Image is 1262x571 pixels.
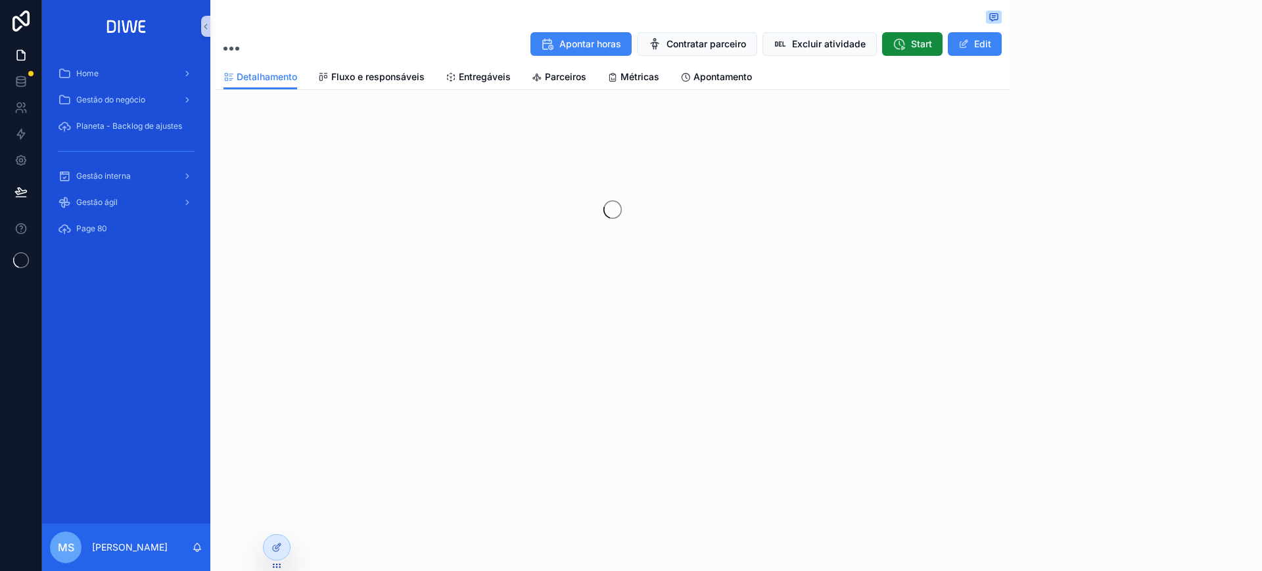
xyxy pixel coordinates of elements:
[76,95,145,105] span: Gestão do negócio
[50,62,202,85] a: Home
[76,171,131,181] span: Gestão interna
[693,70,752,83] span: Apontamento
[76,223,107,234] span: Page 80
[50,88,202,112] a: Gestão do negócio
[545,70,586,83] span: Parceiros
[680,65,752,91] a: Apontamento
[911,37,932,51] span: Start
[532,65,586,91] a: Parceiros
[42,53,210,258] div: scrollable content
[607,65,659,91] a: Métricas
[948,32,1002,56] button: Edit
[446,65,511,91] a: Entregáveis
[50,164,202,188] a: Gestão interna
[50,191,202,214] a: Gestão ágil
[103,16,151,37] img: App logo
[50,114,202,138] a: Planeta - Backlog de ajustes
[58,539,74,555] span: MS
[637,32,757,56] button: Contratar parceiro
[620,70,659,83] span: Métricas
[50,217,202,240] a: Page 80
[76,121,182,131] span: Planeta - Backlog de ajustes
[530,32,632,56] button: Apontar horas
[318,65,425,91] a: Fluxo e responsáveis
[331,70,425,83] span: Fluxo e responsáveis
[762,32,877,56] button: Excluir atividade
[459,70,511,83] span: Entregáveis
[882,32,943,56] button: Start
[559,37,621,51] span: Apontar horas
[237,70,297,83] span: Detalhamento
[92,541,168,554] p: [PERSON_NAME]
[76,68,99,79] span: Home
[666,37,746,51] span: Contratar parceiro
[223,65,297,90] a: Detalhamento
[792,37,866,51] span: Excluir atividade
[76,197,118,208] span: Gestão ágil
